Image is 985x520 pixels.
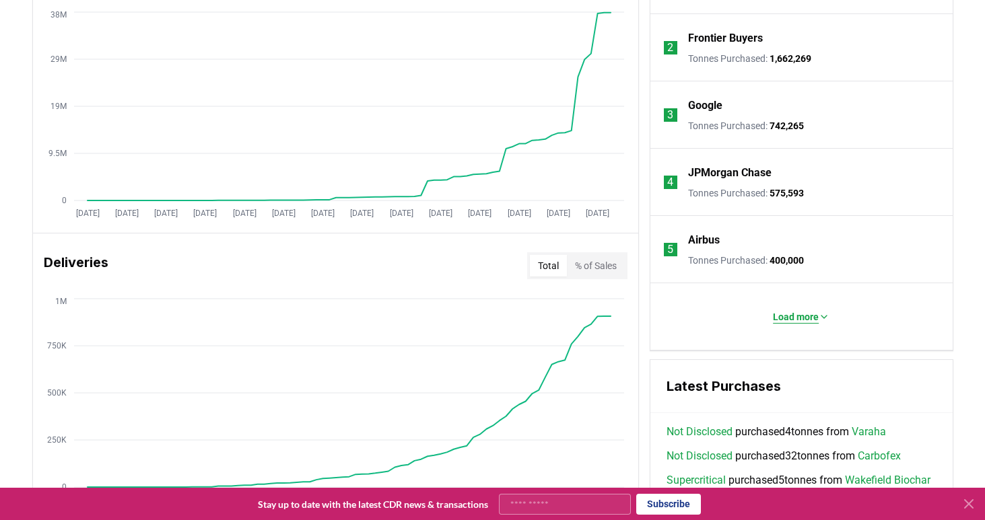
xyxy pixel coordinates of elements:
[667,40,673,56] p: 2
[667,472,726,488] a: Supercritical
[350,209,374,218] tspan: [DATE]
[44,252,108,279] h3: Deliveries
[55,297,67,306] tspan: 1M
[770,120,804,131] span: 742,265
[428,209,452,218] tspan: [DATE]
[530,255,567,276] button: Total
[667,424,886,440] span: purchased 4 tonnes from
[50,54,67,64] tspan: 29M
[688,254,804,267] p: Tonnes Purchased :
[154,209,178,218] tspan: [DATE]
[311,209,335,218] tspan: [DATE]
[688,52,811,65] p: Tonnes Purchased :
[114,209,138,218] tspan: [DATE]
[507,209,531,218] tspan: [DATE]
[586,209,609,218] tspan: [DATE]
[688,186,804,200] p: Tonnes Purchased :
[688,232,720,248] a: Airbus
[667,376,937,396] h3: Latest Purchases
[770,255,804,266] span: 400,000
[688,98,722,114] a: Google
[50,102,67,111] tspan: 19M
[232,209,256,218] tspan: [DATE]
[389,209,413,218] tspan: [DATE]
[667,448,733,464] a: Not Disclosed
[688,119,804,133] p: Tonnes Purchased :
[762,303,840,330] button: Load more
[546,209,570,218] tspan: [DATE]
[47,388,67,398] tspan: 500K
[688,30,763,46] a: Frontier Buyers
[47,341,67,350] tspan: 750K
[62,196,67,205] tspan: 0
[773,310,819,324] p: Load more
[667,472,930,488] span: purchased 5 tonnes from
[47,435,67,445] tspan: 250K
[770,53,811,64] span: 1,662,269
[50,10,67,20] tspan: 38M
[48,149,67,158] tspan: 9.5M
[852,424,886,440] a: Varaha
[468,209,491,218] tspan: [DATE]
[667,242,673,258] p: 5
[667,107,673,123] p: 3
[667,424,733,440] a: Not Disclosed
[667,448,901,464] span: purchased 32 tonnes from
[667,174,673,190] p: 4
[271,209,295,218] tspan: [DATE]
[75,209,99,218] tspan: [DATE]
[688,165,772,181] a: JPMorgan Chase
[567,255,625,276] button: % of Sales
[193,209,217,218] tspan: [DATE]
[845,472,930,488] a: Wakefield Biochar
[858,448,901,464] a: Carbofex
[770,188,804,198] span: 575,593
[62,482,67,492] tspan: 0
